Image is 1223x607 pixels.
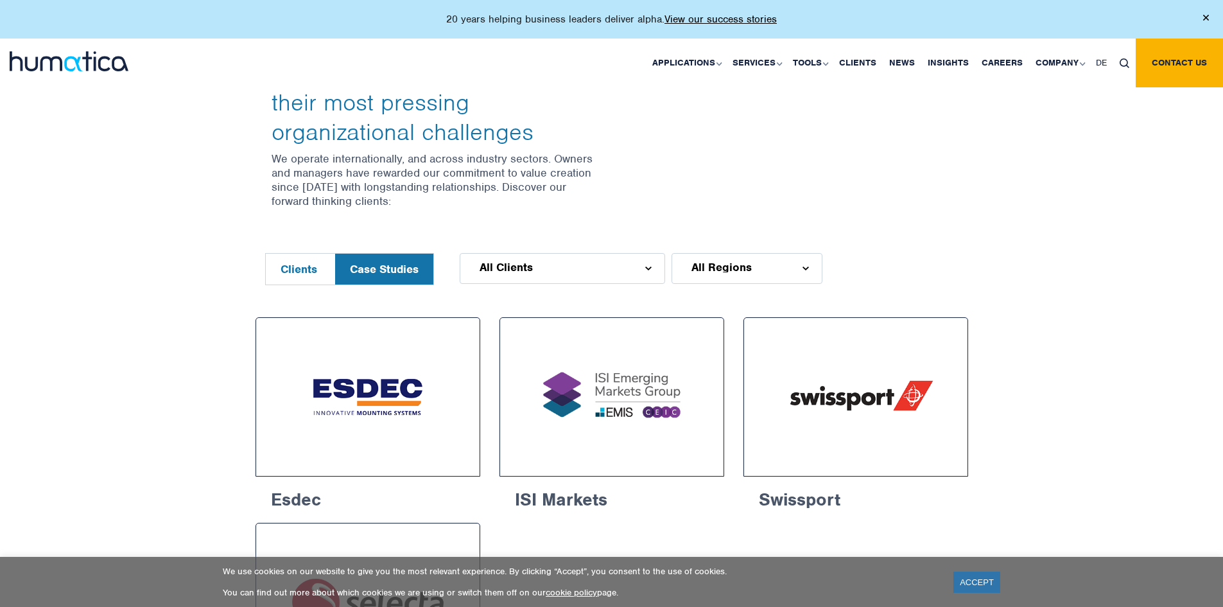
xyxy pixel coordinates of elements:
[921,39,975,87] a: Insights
[335,254,433,285] button: Case Studies
[223,566,937,577] p: We use cookies on our website to give you the most relevant experience. By clicking “Accept”, you...
[524,342,700,452] img: ISI Markets
[646,39,726,87] a: Applications
[691,262,752,272] span: All Regions
[223,587,937,598] p: You can find out more about which cookies we are using or switch them off on our page.
[1136,39,1223,87] a: Contact us
[786,39,833,87] a: Tools
[446,13,777,26] p: 20 years helping business leaders deliver alpha.
[768,342,944,452] img: Swissport
[743,477,968,518] h6: Swissport
[1096,57,1107,68] span: DE
[266,254,332,285] button: Clients
[802,267,808,270] img: d_arroww
[10,51,128,71] img: logo
[272,58,598,146] span: with their most pressing organizational challenges
[1029,39,1089,87] a: Company
[953,572,1000,593] a: ACCEPT
[480,262,533,272] span: All Clients
[280,342,456,452] img: Esdec
[546,587,597,598] a: cookie policy
[645,267,651,270] img: d_arroww
[1089,39,1113,87] a: DE
[833,39,883,87] a: Clients
[256,477,480,518] h6: Esdec
[664,13,777,26] a: View our success stories
[1120,58,1129,68] img: search_icon
[726,39,786,87] a: Services
[272,152,602,208] p: We operate internationally, and across industry sectors. Owners and managers have rewarded our co...
[975,39,1029,87] a: Careers
[883,39,921,87] a: News
[272,30,602,146] h3: Supporting business leaders and private equity sponsors
[499,477,724,518] h6: ISI Markets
